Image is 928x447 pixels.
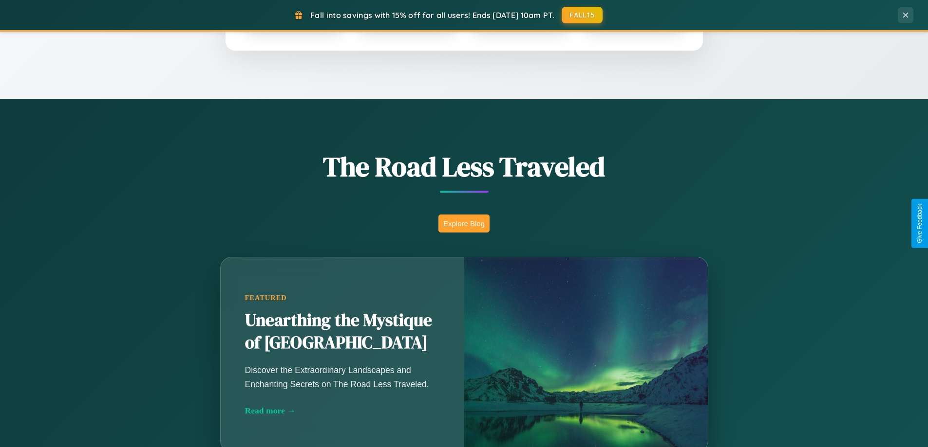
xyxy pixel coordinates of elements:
div: Featured [245,294,440,302]
h2: Unearthing the Mystique of [GEOGRAPHIC_DATA] [245,309,440,354]
button: Explore Blog [438,215,490,232]
div: Give Feedback [916,204,923,243]
span: Fall into savings with 15% off for all users! Ends [DATE] 10am PT. [310,10,554,20]
p: Discover the Extraordinary Landscapes and Enchanting Secrets on The Road Less Traveled. [245,363,440,391]
button: FALL15 [562,7,603,23]
div: Read more → [245,406,440,416]
h1: The Road Less Traveled [172,148,757,185]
